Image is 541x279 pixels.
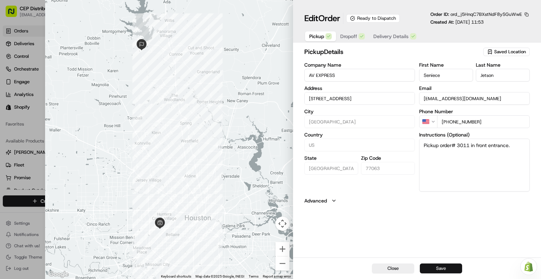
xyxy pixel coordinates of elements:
[430,11,522,18] p: Order ID:
[455,19,484,25] span: [DATE] 11:53
[22,128,57,134] span: [PERSON_NAME]
[50,174,85,180] a: Powered byPylon
[304,13,340,24] h1: Edit
[419,92,530,105] input: Enter email
[340,33,357,40] span: Dropoff
[476,62,530,67] label: Last Name
[57,154,116,167] a: 💻API Documentation
[14,128,20,134] img: 1736555255976-a54dd68f-1ca7-489b-9aae-adbdc363a1c4
[372,263,414,273] button: Close
[62,128,77,134] span: [DATE]
[419,139,530,192] textarea: Pickup order# 3011 in front entrance.
[361,162,415,175] input: Enter zip code
[304,139,415,151] input: Enter country
[476,69,530,81] input: Enter last name
[304,156,358,160] label: State
[275,256,290,271] button: Zoom out
[120,69,128,78] button: Start new chat
[7,121,18,133] img: Masood Aslam
[263,274,291,278] a: Report a map error
[32,67,116,74] div: Start new chat
[309,33,324,40] span: Pickup
[70,175,85,180] span: Pylon
[419,86,530,91] label: Email
[249,274,259,278] a: Terms (opens in new tab)
[304,86,415,91] label: Address
[304,162,358,175] input: Enter state
[7,158,13,164] div: 📗
[437,115,530,128] input: Enter phone number
[419,132,530,137] label: Instructions (Optional)
[32,74,97,80] div: We're available if you need us!
[420,263,462,273] button: Save
[4,154,57,167] a: 📗Knowledge Base
[47,270,70,279] a: Open this area in Google Maps (opens a new window)
[15,67,27,80] img: 8571987876998_91fb9ceb93ad5c398215_72.jpg
[419,69,473,81] input: Enter first name
[7,28,128,39] p: Welcome 👋
[361,156,415,160] label: Zip Code
[76,109,79,115] span: •
[22,109,75,115] span: Wisdom [PERSON_NAME]
[7,67,20,80] img: 1736555255976-a54dd68f-1ca7-489b-9aae-adbdc363a1c4
[483,47,530,57] button: Saved Location
[304,47,482,57] h2: pickup Details
[304,69,415,81] input: Enter company name
[7,102,18,116] img: Wisdom Oko
[275,217,290,231] button: Map camera controls
[450,11,522,17] span: ord_j5HnqC7BXstNdF8ySGuWwE
[346,14,400,23] div: Ready to Dispatch
[14,157,54,164] span: Knowledge Base
[60,158,65,164] div: 💻
[275,242,290,256] button: Zoom in
[109,90,128,98] button: See all
[304,197,530,204] button: Advanced
[304,62,415,67] label: Company Name
[318,13,340,24] span: Order
[7,91,47,97] div: Past conversations
[161,274,191,279] button: Keyboard shortcuts
[419,109,530,114] label: Phone Number
[304,132,415,137] label: Country
[494,49,526,55] span: Saved Location
[304,109,415,114] label: City
[195,274,244,278] span: Map data ©2025 Google, INEGI
[304,115,415,128] input: Enter city
[373,33,409,40] span: Delivery Details
[14,109,20,115] img: 1736555255976-a54dd68f-1ca7-489b-9aae-adbdc363a1c4
[430,19,484,25] p: Created At:
[304,197,327,204] label: Advanced
[67,157,113,164] span: API Documentation
[18,45,127,53] input: Got a question? Start typing here...
[419,62,473,67] label: First Name
[47,270,70,279] img: Google
[80,109,95,115] span: [DATE]
[304,92,415,105] input: 8720 Westpark Dr B, Houston, TX 77063, USA
[58,128,61,134] span: •
[7,7,21,21] img: Nash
